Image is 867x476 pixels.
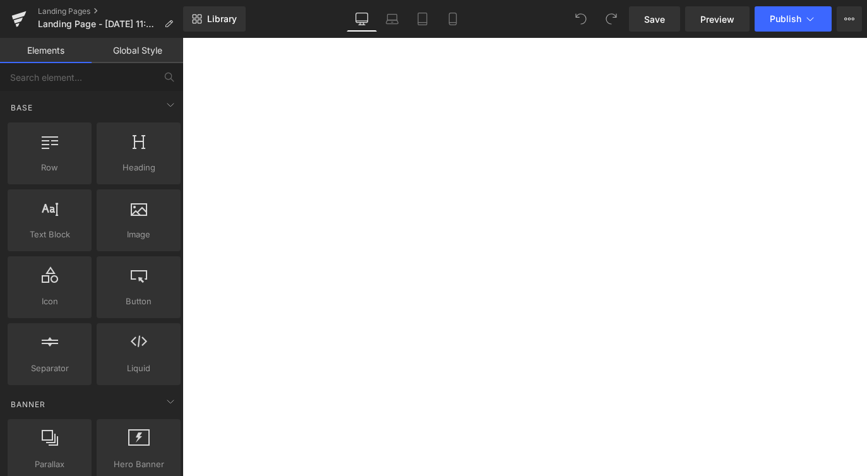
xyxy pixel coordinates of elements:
[11,161,88,174] span: Row
[9,102,34,114] span: Base
[11,362,88,375] span: Separator
[700,13,734,26] span: Preview
[11,458,88,471] span: Parallax
[100,362,177,375] span: Liquid
[599,6,624,32] button: Redo
[377,6,407,32] a: Laptop
[644,13,665,26] span: Save
[11,228,88,241] span: Text Block
[770,14,801,24] span: Publish
[685,6,750,32] a: Preview
[92,38,183,63] a: Global Style
[38,6,183,16] a: Landing Pages
[11,295,88,308] span: Icon
[438,6,468,32] a: Mobile
[407,6,438,32] a: Tablet
[100,458,177,471] span: Hero Banner
[207,13,237,25] span: Library
[9,398,47,410] span: Banner
[755,6,832,32] button: Publish
[100,161,177,174] span: Heading
[347,6,377,32] a: Desktop
[183,6,246,32] a: New Library
[100,228,177,241] span: Image
[100,295,177,308] span: Button
[837,6,862,32] button: More
[568,6,594,32] button: Undo
[38,19,159,29] span: Landing Page - [DATE] 11:26:17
